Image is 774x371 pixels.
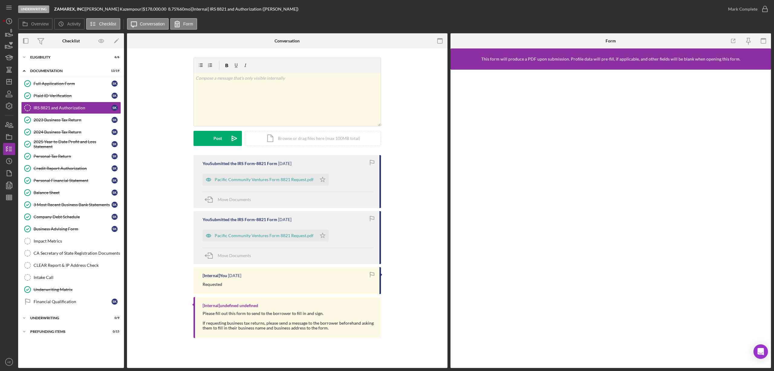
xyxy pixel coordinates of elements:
div: S K [112,202,118,208]
a: Plaid ID VerificationSK [21,90,121,102]
div: IRS 8821 and Authorization [34,105,112,110]
div: S K [112,214,118,220]
div: S K [112,129,118,135]
div: 0 / 15 [109,330,119,333]
div: S K [112,226,118,232]
div: Underwriting [30,316,104,320]
button: Activity [54,18,84,30]
button: AE [3,356,15,368]
button: Conversation [127,18,169,30]
div: This form will produce a PDF upon submission. Profile data will pre-fill, if applicable, and othe... [481,57,740,61]
div: Post [213,131,222,146]
a: CLEAR Report & IP Address Check [21,259,121,271]
button: Mark Complete [722,3,771,15]
label: Overview [31,22,49,26]
label: Form [183,22,193,26]
div: S K [112,190,118,196]
div: 0 / 9 [109,316,119,320]
a: 2023 Business Tax ReturnSK [21,114,121,126]
div: Intake Call [34,275,121,280]
div: 2025 Year to Date Profit and Loss Statement [34,139,112,149]
a: CA Secretary of State Registration Documents [21,247,121,259]
div: Documentation [30,69,104,73]
div: 2024 Business Tax Return [34,130,112,134]
div: S K [112,105,118,111]
div: Mark Complete [728,3,757,15]
div: 2023 Business Tax Return [34,118,112,122]
button: Overview [18,18,53,30]
a: 2024 Business Tax ReturnSK [21,126,121,138]
a: 2025 Year to Date Profit and Loss StatementSK [21,138,121,150]
div: | [Internal] IRS 8821 and Authorization ([PERSON_NAME]) [190,7,298,12]
label: Checklist [99,22,116,26]
div: S K [112,93,118,99]
a: Balance SheetSK [21,187,121,199]
div: Full Application Form [34,81,112,86]
div: 6 / 6 [109,55,119,59]
div: Conversation [275,38,300,43]
div: Personal Financial Statement [34,178,112,183]
a: IRS 8821 and AuthorizationSK [21,102,121,114]
div: Balance Sheet [34,190,112,195]
span: Move Documents [218,253,251,258]
a: Business Advising FormSK [21,223,121,235]
iframe: Lenderfit form [457,76,766,362]
p: Requested [203,281,222,288]
div: Impact Metrics [34,239,121,243]
button: Form [170,18,197,30]
div: Eligibility [30,55,104,59]
div: S K [112,117,118,123]
div: Pacific Community Ventures Form 8821 Request.pdf [215,177,314,182]
div: S K [112,165,118,171]
div: Prefunding Items [30,330,104,333]
time: 2025-08-08 04:55 [278,217,291,222]
a: Intake Call [21,271,121,283]
div: 8.75 % [168,7,180,12]
div: Underwriting Matrix [34,287,121,292]
div: Open Intercom Messenger [753,344,768,359]
div: CA Secretary of State Registration Documents [34,251,121,256]
div: [PERSON_NAME] Kazempour | [85,7,143,12]
div: Checklist [62,38,80,43]
text: AE [7,360,11,364]
button: Move Documents [203,248,257,263]
time: 2025-06-06 01:04 [228,273,241,278]
div: S K [112,153,118,159]
time: 2025-08-08 05:06 [278,161,291,166]
a: Company Debt ScheduleSK [21,211,121,223]
div: Business Advising Form [34,227,112,231]
div: CLEAR Report & IP Address Check [34,263,121,268]
button: Post [193,131,242,146]
a: Underwriting Matrix [21,283,121,296]
div: [Internal] undefined undefined [203,303,258,308]
label: Conversation [140,22,165,26]
div: Company Debt Schedule [34,214,112,219]
a: Impact Metrics [21,235,121,247]
div: 60 mo [180,7,190,12]
a: Full Application FormSK [21,78,121,90]
div: $178,000.00 [143,7,168,12]
a: Credit Report AuthorizationSK [21,162,121,174]
button: Pacific Community Ventures Form 8821 Request.pdf [203,174,329,186]
div: Pacific Community Ventures Form 8821 Request.pdf [215,233,314,238]
button: Pacific Community Ventures Form 8821 Request.pdf [203,230,329,242]
div: You Submitted the IRS Form-8821 Form [203,217,277,222]
button: Move Documents [203,192,257,207]
div: S K [112,81,118,87]
div: 3 Most Recent Business Bank Statements [34,202,112,207]
b: ZAMAREX, INC [54,6,84,12]
a: Personal Financial StatementSK [21,174,121,187]
span: Move Documents [218,197,251,202]
div: S K [112,177,118,184]
div: [Internal] You [203,273,227,278]
div: | [54,7,85,12]
div: Underwriting [18,5,49,13]
div: Credit Report Authorization [34,166,112,171]
div: Please fill out this form to send to the borrower to fill in and sign. If requesting business tax... [203,311,375,330]
a: 3 Most Recent Business Bank StatementsSK [21,199,121,211]
button: Checklist [86,18,120,30]
div: Form [606,38,616,43]
a: Personal Tax ReturnSK [21,150,121,162]
div: S K [112,141,118,147]
a: Financial QualificationSK [21,296,121,308]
